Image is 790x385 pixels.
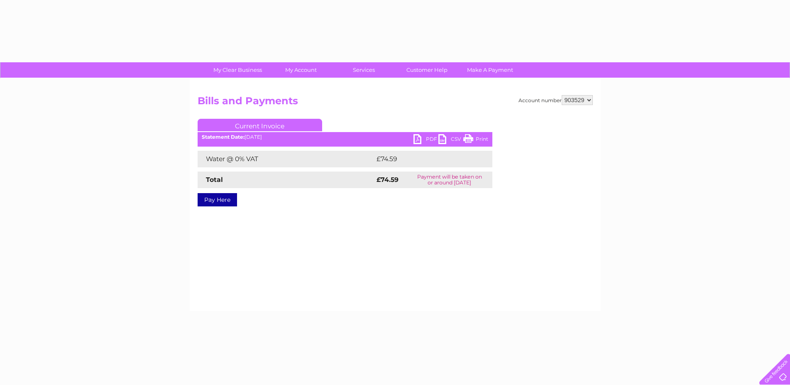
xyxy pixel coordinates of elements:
a: Print [463,134,488,146]
h2: Bills and Payments [198,95,593,111]
a: Customer Help [393,62,461,78]
a: Make A Payment [456,62,524,78]
div: Account number [519,95,593,105]
div: [DATE] [198,134,492,140]
a: Services [330,62,398,78]
strong: Total [206,176,223,184]
a: My Account [267,62,335,78]
a: My Clear Business [203,62,272,78]
strong: £74.59 [377,176,399,184]
b: Statement Date: [202,134,245,140]
td: Payment will be taken on or around [DATE] [407,172,492,188]
td: Water @ 0% VAT [198,151,374,167]
td: £74.59 [374,151,475,167]
a: Current Invoice [198,119,322,131]
a: PDF [413,134,438,146]
a: CSV [438,134,463,146]
a: Pay Here [198,193,237,206]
